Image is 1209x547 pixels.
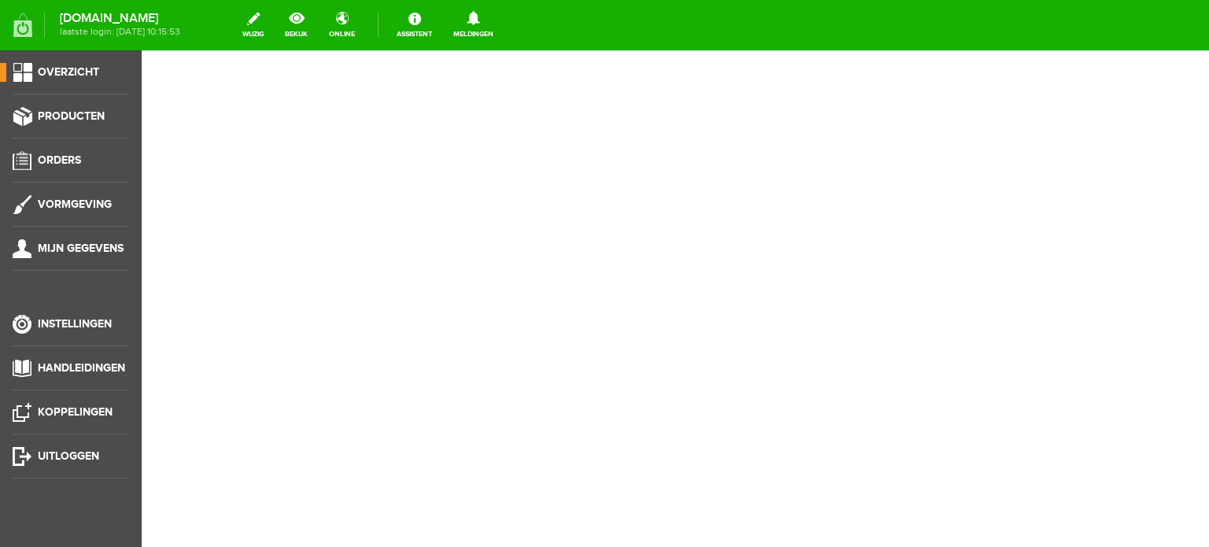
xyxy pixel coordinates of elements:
span: Handleidingen [38,361,125,375]
span: Instellingen [38,317,112,331]
span: Orders [38,153,81,167]
a: online [320,8,364,43]
span: Mijn gegevens [38,242,124,255]
a: Assistent [387,8,442,43]
span: Koppelingen [38,405,113,419]
a: bekijk [275,8,317,43]
span: Producten [38,109,105,123]
a: wijzig [233,8,273,43]
span: Vormgeving [38,198,112,211]
a: Meldingen [444,8,503,43]
strong: [DOMAIN_NAME] [60,14,180,23]
span: Overzicht [38,65,99,79]
span: Uitloggen [38,449,99,463]
span: laatste login: [DATE] 10:15:53 [60,28,180,36]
